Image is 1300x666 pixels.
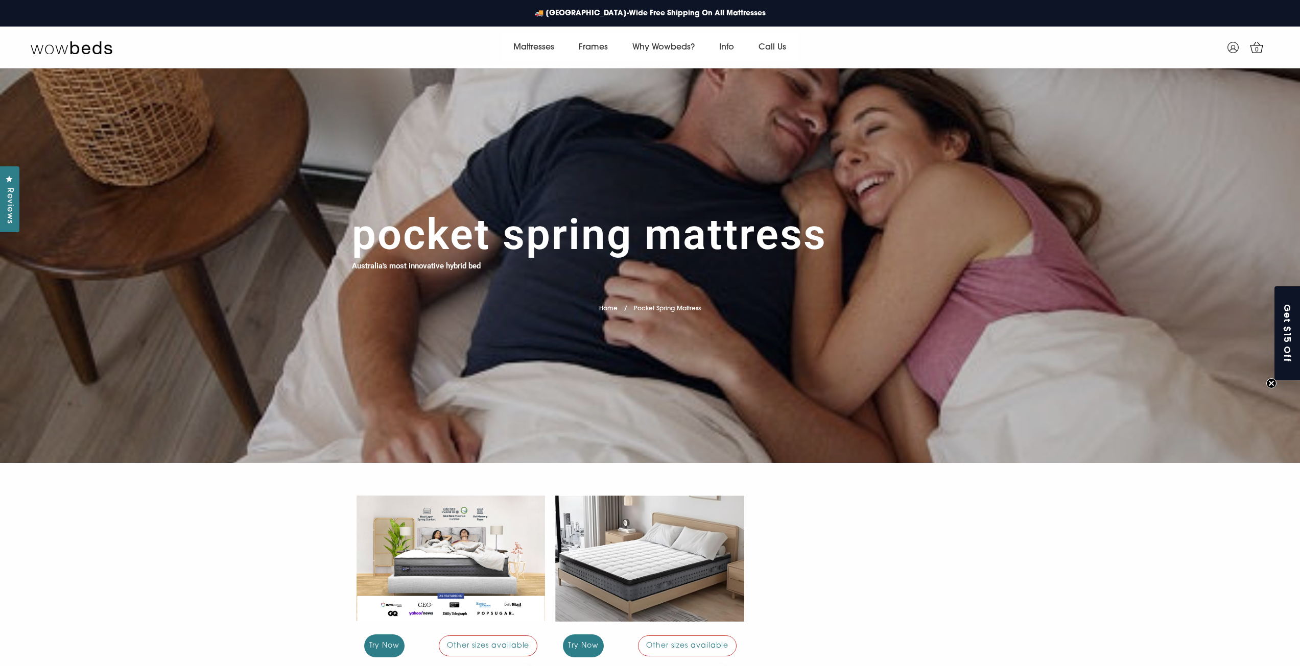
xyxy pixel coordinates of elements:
a: 0 [1244,35,1269,60]
span: Pocket Spring Mattress [634,306,701,312]
button: Close teaser [1266,378,1277,388]
span: 0 [1252,45,1262,55]
a: Info [707,33,746,62]
span: Reviews [3,188,16,224]
a: 🚚 [GEOGRAPHIC_DATA]-Wide Free Shipping On All Mattresses [530,3,771,24]
a: Home [599,306,618,312]
h1: Pocket Spring Mattress [352,209,827,260]
a: Mattresses [501,33,566,62]
img: Wow Beds Logo [31,40,112,55]
a: Why Wowbeds? [620,33,707,62]
a: Call Us [746,33,798,62]
div: Try Now [563,634,604,657]
div: Other sizes available [439,635,538,656]
nav: breadcrumbs [599,292,701,318]
div: Try Now [364,634,405,657]
div: Other sizes available [638,635,737,656]
span: / [624,306,627,312]
div: Get $15 OffClose teaser [1274,286,1300,380]
a: Frames [566,33,620,62]
h4: Australia's most innovative hybrid bed [352,260,481,272]
span: Get $15 Off [1282,304,1294,362]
